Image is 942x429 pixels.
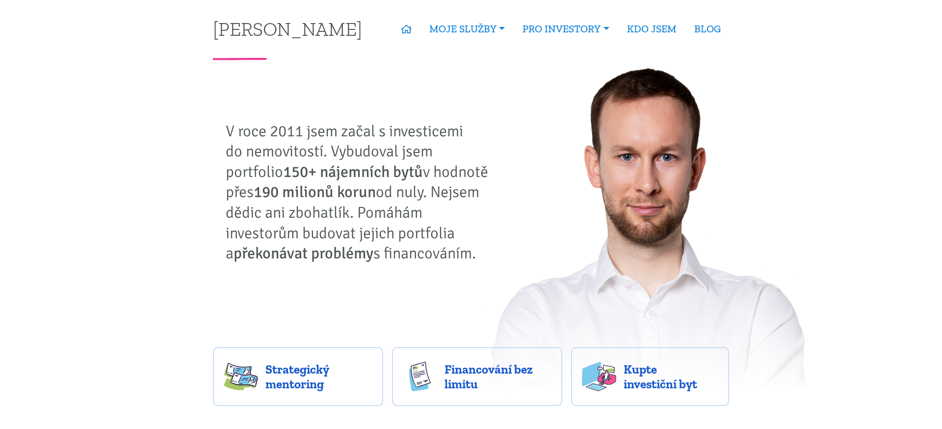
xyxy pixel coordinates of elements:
[514,18,618,40] a: PRO INVESTORY
[571,347,730,406] a: Kupte investiční byt
[213,19,362,38] a: [PERSON_NAME]
[392,347,562,406] a: Financování bez limitu
[283,162,423,181] strong: 150+ nájemních bytů
[403,362,437,391] img: finance
[685,18,730,40] a: BLOG
[224,362,258,391] img: strategy
[624,362,719,391] span: Kupte investiční byt
[234,244,373,263] strong: překonávat problémy
[254,182,376,202] strong: 190 milionů korun
[420,18,514,40] a: MOJE SLUŽBY
[582,362,616,391] img: flats
[618,18,685,40] a: KDO JSEM
[213,347,383,406] a: Strategický mentoring
[265,362,372,391] span: Strategický mentoring
[445,362,551,391] span: Financování bez limitu
[226,121,496,264] p: V roce 2011 jsem začal s investicemi do nemovitostí. Vybudoval jsem portfolio v hodnotě přes od n...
